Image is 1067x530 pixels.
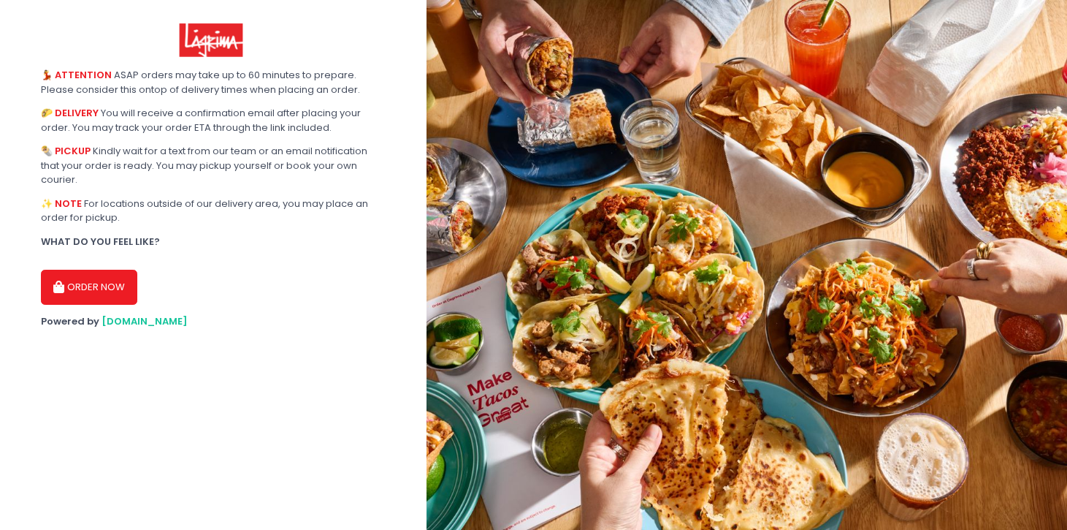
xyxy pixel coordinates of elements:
[102,314,188,328] a: [DOMAIN_NAME]
[41,314,386,329] div: Powered by
[177,22,245,58] img: Lagrima
[41,197,82,211] b: ✨ NOTE
[41,235,386,249] div: WHAT DO YOU FEEL LIKE?
[41,106,386,135] div: You will receive a confirmation email after placing your order. You may track your order ETA thro...
[41,106,99,120] b: 🌮 DELIVERY
[41,144,91,158] b: 🌯 PICKUP
[41,68,386,96] div: ASAP orders may take up to 60 minutes to prepare. Please consider this ontop of delivery times wh...
[41,270,137,305] button: ORDER NOW
[41,197,386,225] div: For locations outside of our delivery area, you may place an order for pickup.
[41,68,112,82] b: 💃 ATTENTION
[41,144,386,187] div: Kindly wait for a text from our team or an email notification that your order is ready. You may p...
